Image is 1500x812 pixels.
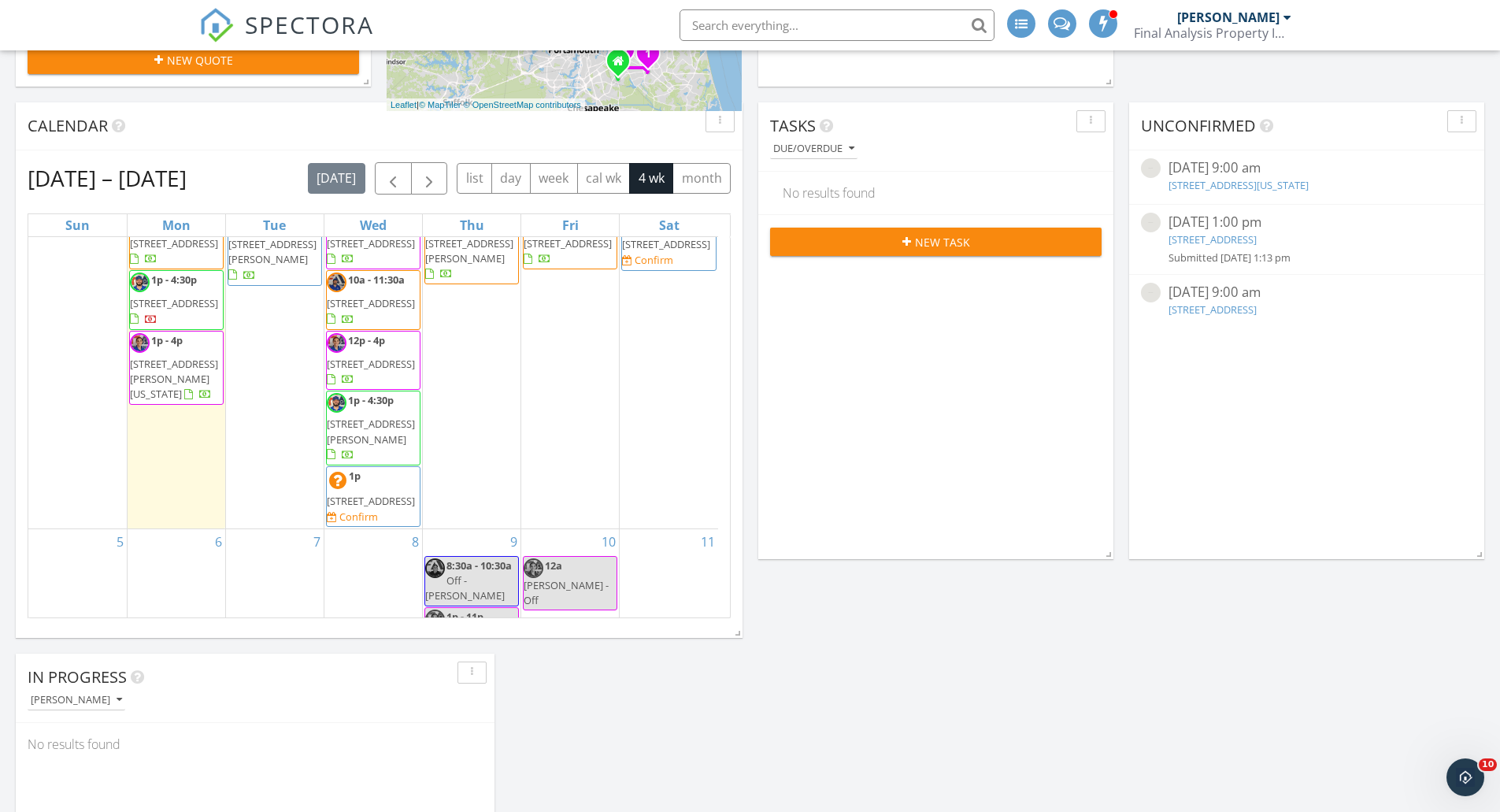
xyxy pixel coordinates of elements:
[130,333,150,353] img: 20210610_122857.jpg
[457,214,487,236] a: Thursday
[348,393,394,407] span: 1p - 4:30p
[212,529,225,554] a: Go to October 6, 2025
[199,8,234,43] img: The Best Home Inspection Software - Spectora
[324,184,422,529] td: Go to October 1, 2025
[423,184,521,529] td: Go to October 2, 2025
[326,270,420,330] a: 10a - 11:30a [STREET_ADDRESS]
[324,528,422,663] td: Go to October 8, 2025
[425,558,445,578] img: 20210608_122421.jpg
[28,666,127,688] span: In Progress
[1141,158,1161,178] img: streetview
[130,236,218,250] span: [STREET_ADDRESS]
[645,49,651,60] i: 1
[326,391,420,465] a: 1p - 4:30p [STREET_ADDRESS][PERSON_NAME]
[151,333,183,347] span: 1p - 4p
[425,213,513,281] a: [STREET_ADDRESS][PERSON_NAME]
[523,210,617,270] a: [STREET_ADDRESS]
[391,100,417,109] a: Leaflet
[1141,283,1161,302] img: streetview
[425,573,505,603] span: Off - [PERSON_NAME]
[327,357,415,371] span: [STREET_ADDRESS]
[559,214,582,236] a: Friday
[349,469,361,483] span: 1p
[159,214,194,236] a: Monday
[915,234,970,250] span: New Task
[457,163,492,194] button: list
[524,558,543,578] img: 20210610_122857.jpg
[129,331,224,406] a: 1p - 4p [STREET_ADDRESS][PERSON_NAME][US_STATE]
[530,163,578,194] button: week
[260,214,289,236] a: Tuesday
[199,21,374,54] a: SPECTORA
[327,469,415,508] a: 1p [STREET_ADDRESS]
[623,50,632,59] div: 1446 Kempsville Rd, Virginia Beach VA 23464
[327,333,415,386] a: 12p - 4p [STREET_ADDRESS]
[167,52,233,69] span: New Quote
[375,162,412,195] button: Previous
[524,578,609,607] span: [PERSON_NAME] -Off
[524,213,612,265] a: [STREET_ADDRESS]
[1141,283,1472,321] a: [DATE] 9:00 am [STREET_ADDRESS]
[770,139,857,160] button: Due/Overdue
[1141,213,1472,265] a: [DATE] 1:00 pm [STREET_ADDRESS] Submitted [DATE] 1:13 pm
[1169,178,1309,192] a: [STREET_ADDRESS][US_STATE]
[28,528,127,663] td: Go to October 5, 2025
[127,184,225,529] td: Go to September 29, 2025
[771,172,1101,214] div: No results found
[419,100,461,109] a: © MapTiler
[327,393,346,413] img: todd_estes_round_hs.png
[1141,158,1472,196] a: [DATE] 9:00 am [STREET_ADDRESS][US_STATE]
[424,210,519,285] a: [STREET_ADDRESS][PERSON_NAME]
[127,528,225,663] td: Go to October 6, 2025
[387,98,585,112] div: |
[28,690,125,711] button: [PERSON_NAME]
[770,228,1102,256] button: New Task
[327,273,346,292] img: 20210608_122349.jpg
[245,8,374,41] span: SPECTORA
[620,184,718,529] td: Go to October 4, 2025
[28,162,187,194] h2: [DATE] – [DATE]
[130,333,218,402] a: 1p - 4p [STREET_ADDRESS][PERSON_NAME][US_STATE]
[225,184,324,529] td: Go to September 30, 2025
[672,163,731,194] button: month
[357,214,390,236] a: Wednesday
[1479,758,1497,771] span: 10
[622,253,673,268] a: Confirm
[28,184,127,529] td: Go to September 28, 2025
[629,163,673,194] button: 4 wk
[680,9,994,41] input: Search everything...
[621,210,717,271] a: [STREET_ADDRESS] Confirm
[1169,158,1445,178] div: [DATE] 9:00 am
[327,510,378,525] a: Confirm
[327,494,415,508] span: [STREET_ADDRESS]
[130,296,218,310] span: [STREET_ADDRESS]
[698,529,718,554] a: Go to October 11, 2025
[425,236,513,265] span: [STREET_ADDRESS][PERSON_NAME]
[411,162,448,195] button: Next
[1169,213,1445,232] div: [DATE] 1:00 pm
[1141,213,1161,232] img: streetview
[129,210,224,270] a: [STREET_ADDRESS]
[620,528,718,663] td: Go to October 11, 2025
[113,529,127,554] a: Go to October 5, 2025
[327,296,415,310] span: [STREET_ADDRESS]
[327,213,415,265] a: [STREET_ADDRESS]
[648,53,657,62] div: 1736 Vankar Dr 306, Virginia Beach, VA 23456
[773,143,854,154] div: Due/Overdue
[28,115,108,136] span: Calendar
[228,213,318,282] a: [STREET_ADDRESS][PERSON_NAME]
[348,273,405,287] span: 10a - 11:30a
[225,528,324,663] td: Go to October 7, 2025
[1169,250,1445,265] div: Submitted [DATE] 1:13 pm
[656,214,683,236] a: Saturday
[1169,232,1257,247] a: [STREET_ADDRESS]
[62,214,93,236] a: Sunday
[545,558,562,573] span: 12a
[130,357,218,401] span: [STREET_ADDRESS][PERSON_NAME][US_STATE]
[1177,9,1280,25] div: [PERSON_NAME]
[130,273,150,292] img: todd_estes_round_hs.png
[327,393,415,462] a: 1p - 4:30p [STREET_ADDRESS][PERSON_NAME]
[491,163,531,194] button: day
[1134,25,1291,41] div: Final Analysis Property Inspections
[1169,302,1257,317] a: [STREET_ADDRESS]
